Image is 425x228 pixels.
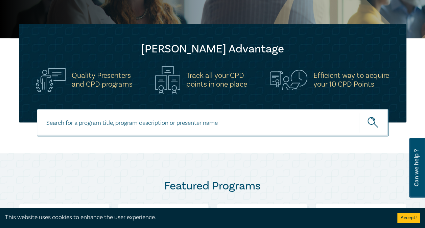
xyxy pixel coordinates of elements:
h2: [PERSON_NAME] Advantage [32,42,393,56]
button: Accept cookies [397,213,420,223]
input: Search for a program title, program description or presenter name [37,109,388,136]
h2: Featured Programs [19,179,406,193]
img: Efficient way to acquire<br>your 10 CPD Points [270,70,307,90]
h5: Quality Presenters and CPD programs [72,71,133,89]
span: Can we help ? [413,142,420,193]
h5: Track all your CPD points in one place [186,71,247,89]
div: This website uses cookies to enhance the user experience. [5,213,387,222]
h5: Efficient way to acquire your 10 CPD Points [313,71,389,89]
img: Track all your CPD<br>points in one place [155,66,180,94]
img: Quality Presenters<br>and CPD programs [36,68,66,92]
